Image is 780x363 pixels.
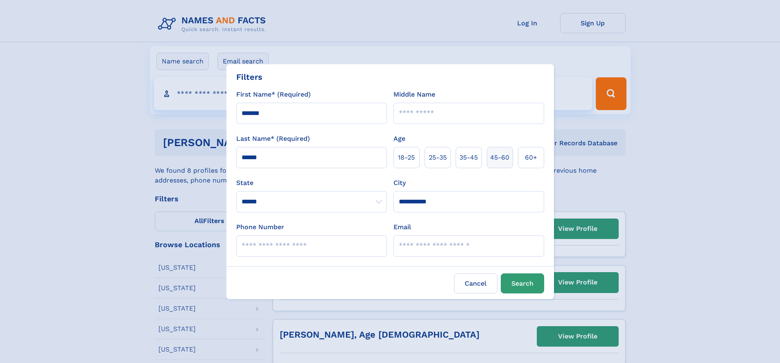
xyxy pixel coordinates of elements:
button: Search [501,273,544,293]
span: 25‑35 [429,153,447,162]
label: Email [393,222,411,232]
span: 35‑45 [459,153,478,162]
label: First Name* (Required) [236,90,311,99]
div: Filters [236,71,262,83]
label: City [393,178,406,188]
label: Cancel [454,273,497,293]
span: 45‑60 [490,153,509,162]
span: 18‑25 [398,153,415,162]
label: Middle Name [393,90,435,99]
label: Last Name* (Required) [236,134,310,144]
span: 60+ [525,153,537,162]
label: Age [393,134,405,144]
label: Phone Number [236,222,284,232]
label: State [236,178,387,188]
